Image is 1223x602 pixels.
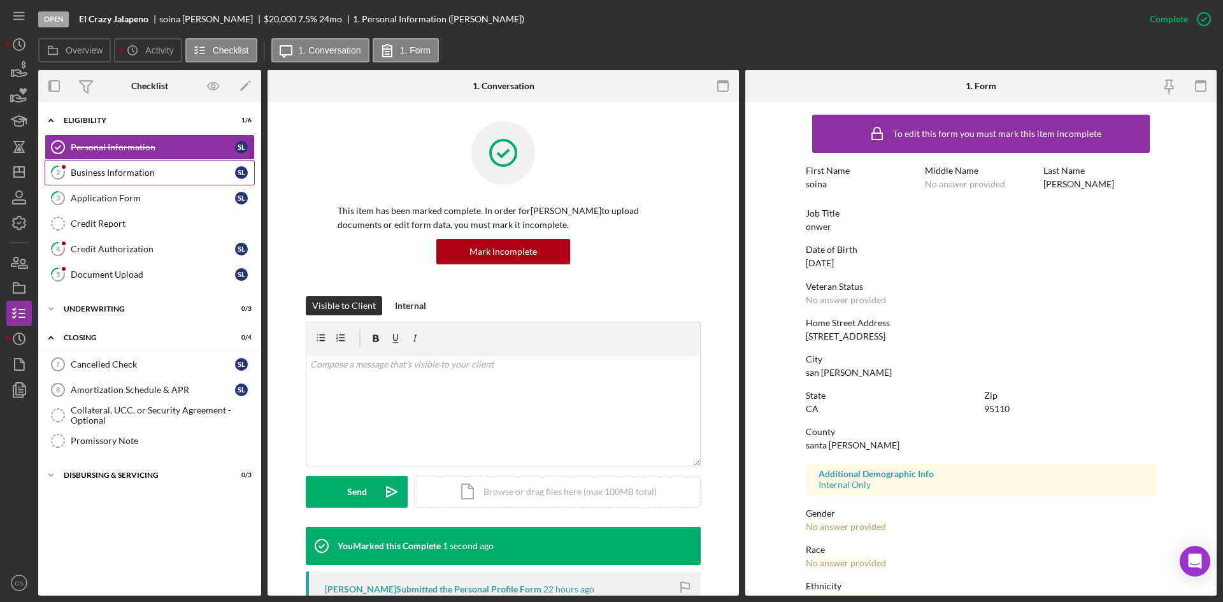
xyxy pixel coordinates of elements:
div: Personal Information [71,142,235,152]
span: $20,000 [264,13,296,24]
div: Additional Demographic Info [819,469,1143,479]
label: Overview [66,45,103,55]
div: Home Street Address [806,318,1156,328]
div: s l [235,243,248,255]
text: CS [15,580,23,587]
a: Collateral, UCC, or Security Agreement - Optional [45,403,255,428]
time: 2025-09-19 20:19 [443,541,494,551]
div: Date of Birth [806,245,1156,255]
div: [PERSON_NAME] [1043,179,1114,189]
div: s l [235,268,248,281]
div: [PERSON_NAME] Submitted the Personal Profile Form [325,584,541,594]
div: Ethnicity [806,581,1156,591]
button: Internal [389,296,433,315]
a: 4Credit Authorizationsl [45,236,255,262]
div: Gender [806,508,1156,519]
div: Application Form [71,193,235,203]
p: This item has been marked complete. In order for [PERSON_NAME] to upload documents or edit form d... [338,204,669,233]
div: 0 / 3 [229,471,252,479]
div: 7.5 % [298,14,317,24]
div: CA [806,404,819,414]
a: Personal Informationsl [45,134,255,160]
button: 1. Conversation [271,38,369,62]
div: san [PERSON_NAME] [806,368,892,378]
div: Underwriting [64,305,220,313]
label: Activity [145,45,173,55]
div: 95110 [984,404,1010,414]
a: Credit Report [45,211,255,236]
div: Veteran Status [806,282,1156,292]
div: 24 mo [319,14,342,24]
button: 1. Form [373,38,439,62]
div: 1 / 6 [229,117,252,124]
div: soina [PERSON_NAME] [159,14,264,24]
div: s l [235,358,248,371]
div: soina [806,179,827,189]
tspan: 7 [56,361,60,368]
button: Send [306,476,408,508]
div: To edit this form you must mark this item incomplete [893,129,1101,139]
div: 0 / 3 [229,305,252,313]
div: Visible to Client [312,296,376,315]
div: Complete [1150,6,1188,32]
div: s l [235,192,248,204]
div: 1. Personal Information ([PERSON_NAME]) [353,14,524,24]
label: 1. Conversation [299,45,361,55]
div: [DATE] [806,258,834,268]
div: Checklist [131,81,168,91]
div: s l [235,383,248,396]
div: Business Information [71,168,235,178]
a: 3Application Formsl [45,185,255,211]
div: santa [PERSON_NAME] [806,440,899,450]
div: State [806,391,978,401]
div: onwer [806,222,831,232]
div: Job Title [806,208,1156,219]
div: Internal Only [819,480,1143,490]
button: Activity [114,38,182,62]
a: 2Business Informationsl [45,160,255,185]
button: Visible to Client [306,296,382,315]
a: Promissory Note [45,428,255,454]
div: Promissory Note [71,436,254,446]
div: Send [347,476,367,508]
div: Eligibility [64,117,220,124]
tspan: 3 [56,194,60,202]
div: No answer provided [806,295,886,305]
div: Document Upload [71,269,235,280]
div: Cancelled Check [71,359,235,369]
div: 1. Form [966,81,996,91]
button: Mark Incomplete [436,239,570,264]
div: Collateral, UCC, or Security Agreement - Optional [71,405,254,426]
button: Overview [38,38,111,62]
a: 7Cancelled Checksl [45,352,255,377]
div: Zip [984,391,1156,401]
div: Credit Report [71,219,254,229]
div: First Name [806,166,919,176]
div: Mark Incomplete [469,239,537,264]
time: 2025-09-18 22:18 [543,584,594,594]
tspan: 8 [56,386,60,394]
div: Amortization Schedule & APR [71,385,235,395]
button: Checklist [185,38,257,62]
div: Last Name [1043,166,1156,176]
div: Open Intercom Messenger [1180,546,1210,577]
b: El Crazy Jalapeno [79,14,148,24]
div: s l [235,166,248,179]
button: CS [6,570,32,596]
div: Internal [395,296,426,315]
div: 0 / 4 [229,334,252,341]
div: Disbursing & Servicing [64,471,220,479]
tspan: 4 [56,245,61,253]
div: You Marked this Complete [338,541,441,551]
div: No answer provided [806,558,886,568]
div: s l [235,141,248,154]
div: 1. Conversation [473,81,534,91]
div: City [806,354,1156,364]
div: Middle Name [925,166,1038,176]
tspan: 2 [56,168,60,176]
div: Race [806,545,1156,555]
a: 8Amortization Schedule & APRsl [45,377,255,403]
div: County [806,427,1156,437]
a: 5Document Uploadsl [45,262,255,287]
div: Open [38,11,69,27]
